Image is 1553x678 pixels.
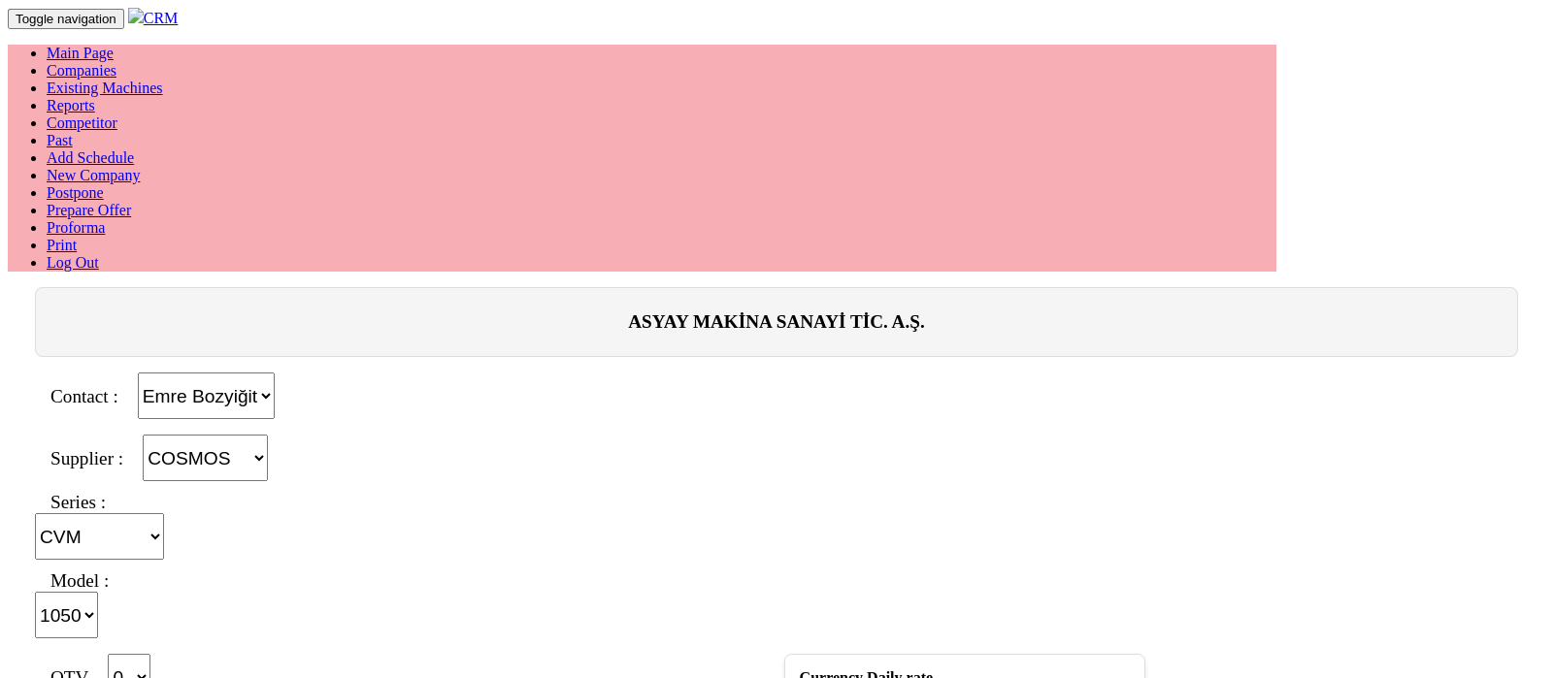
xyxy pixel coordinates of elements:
[47,202,131,218] a: Prepare Offer
[35,287,1518,357] div: ASYAY MAKİNA SANAYİ TİC. A.Ş.
[8,9,124,29] button: Toggle navigation
[35,436,139,480] span: Supplier :
[35,480,121,524] span: Series :
[35,559,124,602] span: Model :
[47,45,114,61] a: Main Page
[47,167,140,183] a: New Company
[47,254,99,271] a: Log Out
[16,12,116,26] span: Toggle navigation
[35,374,134,418] span: Contact :
[47,114,117,131] a: Competitor
[47,149,134,166] a: Add Schedule
[47,62,116,79] a: Companies
[47,219,105,236] a: Proforma
[128,10,179,26] a: CRM
[47,184,104,201] a: Postpone
[128,8,144,23] img: header.png
[47,237,77,253] a: Print
[47,97,95,113] a: Reports
[47,80,163,96] a: Existing Machines
[47,132,73,148] a: Past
